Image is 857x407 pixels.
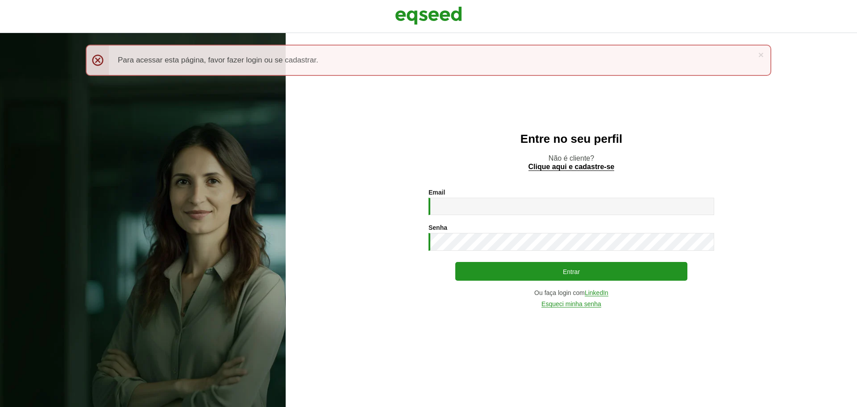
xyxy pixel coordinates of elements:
[428,290,714,296] div: Ou faça login com
[428,224,447,231] label: Senha
[86,45,771,76] div: Para acessar esta página, favor fazer login ou se cadastrar.
[428,189,445,195] label: Email
[528,163,615,171] a: Clique aqui e cadastre-se
[304,154,839,171] p: Não é cliente?
[455,262,687,281] button: Entrar
[395,4,462,27] img: EqSeed Logo
[541,301,601,307] a: Esqueci minha senha
[585,290,608,296] a: LinkedIn
[304,133,839,145] h2: Entre no seu perfil
[758,50,764,59] a: ×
